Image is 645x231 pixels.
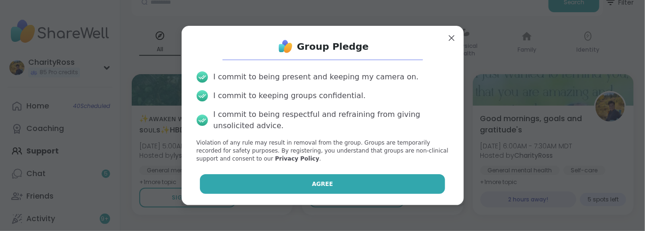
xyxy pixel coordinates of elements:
[197,139,449,162] p: Violation of any rule may result in removal from the group. Groups are temporarily recorded for s...
[275,155,319,162] a: Privacy Policy
[276,37,295,56] img: ShareWell Logo
[297,40,369,53] h1: Group Pledge
[214,109,449,131] div: I commit to being respectful and refraining from giving unsolicited advice.
[214,71,419,83] div: I commit to being present and keeping my camera on.
[312,180,333,188] span: Agree
[214,90,366,101] div: I commit to keeping groups confidential.
[200,174,445,194] button: Agree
